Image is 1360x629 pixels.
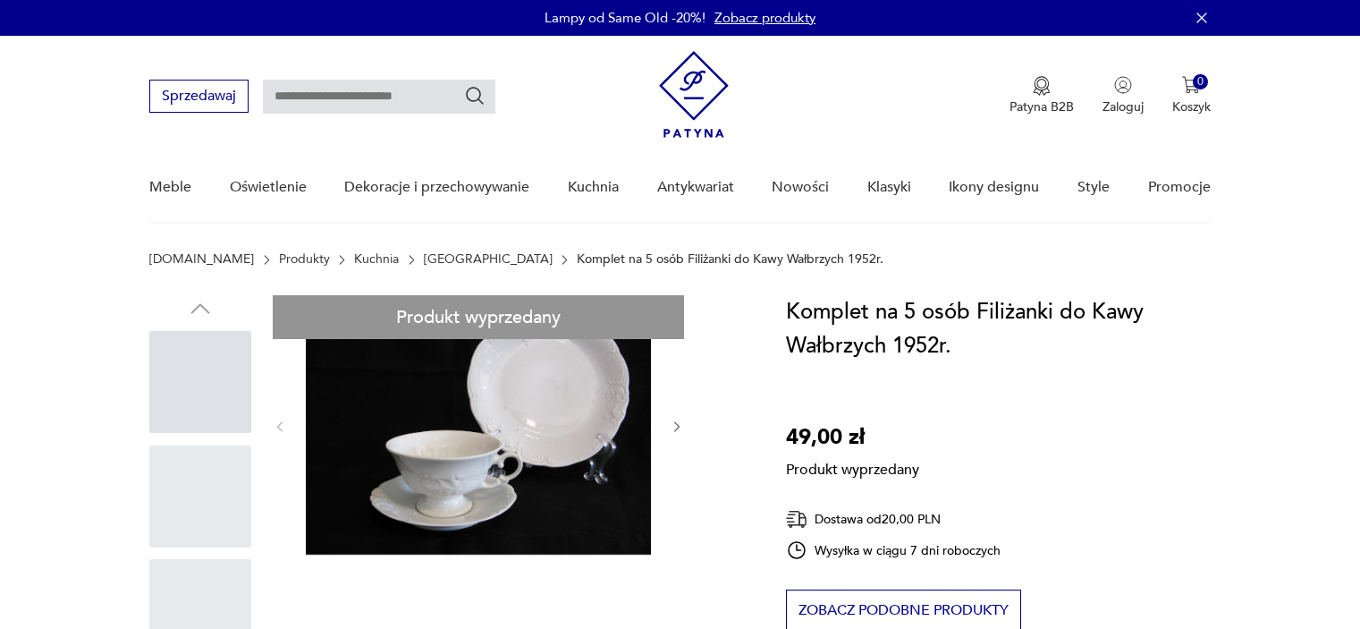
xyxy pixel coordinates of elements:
[786,421,919,455] p: 49,00 zł
[657,153,734,222] a: Antykwariat
[1077,153,1110,222] a: Style
[1182,76,1200,94] img: Ikona koszyka
[786,455,919,480] p: Produkt wyprzedany
[149,80,249,113] button: Sprzedawaj
[1148,153,1211,222] a: Promocje
[279,252,330,267] a: Produkty
[867,153,911,222] a: Klasyki
[149,153,191,222] a: Meble
[1009,76,1074,115] a: Ikona medaluPatyna B2B
[772,153,829,222] a: Nowości
[1102,98,1144,115] p: Zaloguj
[1172,98,1211,115] p: Koszyk
[786,540,1001,561] div: Wysyłka w ciągu 7 dni roboczych
[568,153,619,222] a: Kuchnia
[354,252,399,267] a: Kuchnia
[149,252,254,267] a: [DOMAIN_NAME]
[344,153,529,222] a: Dekoracje i przechowywanie
[786,508,807,531] img: Ikona dostawy
[786,295,1211,363] h1: Komplet na 5 osób Filiżanki do Kawy Wałbrzych 1952r.
[1033,76,1051,96] img: Ikona medalu
[949,153,1039,222] a: Ikony designu
[1009,98,1074,115] p: Patyna B2B
[659,51,729,138] img: Patyna - sklep z meblami i dekoracjami vintage
[786,508,1001,531] div: Dostawa od 20,00 PLN
[149,91,249,104] a: Sprzedawaj
[545,9,705,27] p: Lampy od Same Old -20%!
[230,153,307,222] a: Oświetlenie
[424,252,553,267] a: [GEOGRAPHIC_DATA]
[1114,76,1132,94] img: Ikonka użytkownika
[1172,76,1211,115] button: 0Koszyk
[1193,74,1208,89] div: 0
[464,85,486,106] button: Szukaj
[1009,76,1074,115] button: Patyna B2B
[577,252,883,267] p: Komplet na 5 osób Filiżanki do Kawy Wałbrzych 1952r.
[714,9,815,27] a: Zobacz produkty
[1102,76,1144,115] button: Zaloguj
